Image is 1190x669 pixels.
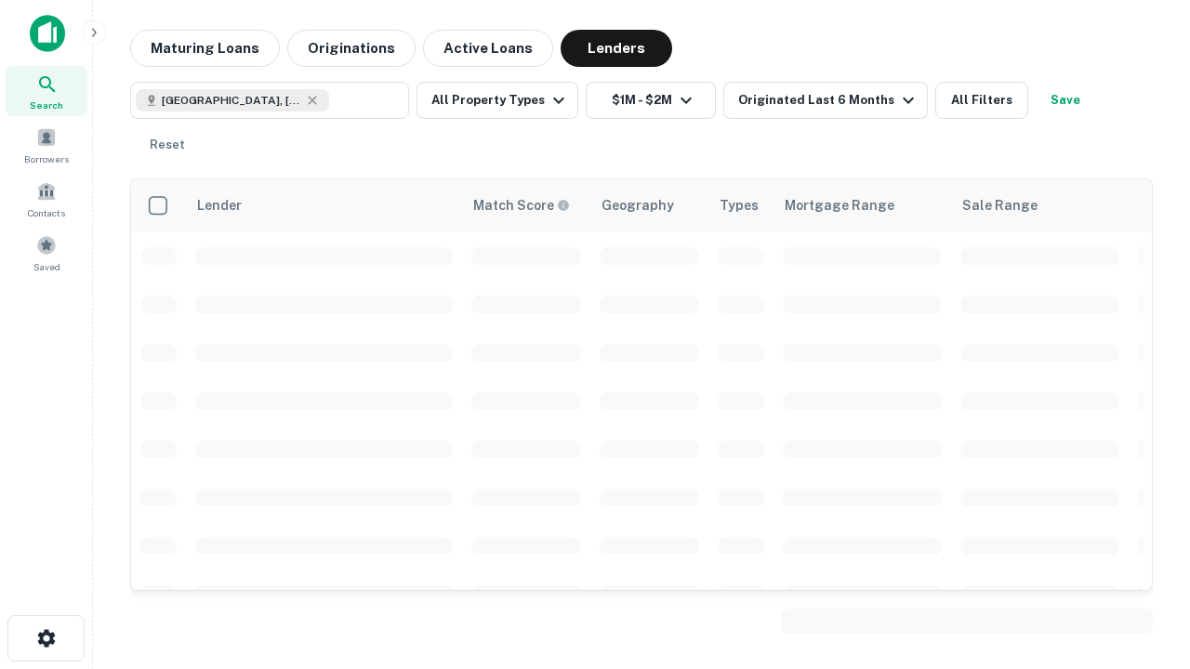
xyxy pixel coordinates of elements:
[738,89,919,111] div: Originated Last 6 Months
[30,15,65,52] img: capitalize-icon.png
[6,174,87,224] a: Contacts
[30,98,63,112] span: Search
[423,30,553,67] button: Active Loans
[602,194,674,216] div: Geography
[708,179,773,231] th: Types
[473,195,566,216] h6: Match Score
[720,194,759,216] div: Types
[773,179,951,231] th: Mortgage Range
[723,82,928,119] button: Originated Last 6 Months
[951,179,1129,231] th: Sale Range
[1097,520,1190,610] iframe: Chat Widget
[935,82,1028,119] button: All Filters
[473,195,570,216] div: Capitalize uses an advanced AI algorithm to match your search with the best lender. The match sco...
[24,151,69,166] span: Borrowers
[6,120,87,170] a: Borrowers
[28,205,65,220] span: Contacts
[785,194,894,216] div: Mortgage Range
[138,126,197,164] button: Reset
[197,194,242,216] div: Lender
[287,30,416,67] button: Originations
[186,179,462,231] th: Lender
[33,259,60,274] span: Saved
[130,30,280,67] button: Maturing Loans
[1036,82,1095,119] button: Save your search to get updates of matches that match your search criteria.
[6,66,87,116] a: Search
[6,228,87,278] a: Saved
[590,179,708,231] th: Geography
[962,194,1038,216] div: Sale Range
[561,30,672,67] button: Lenders
[162,92,301,109] span: [GEOGRAPHIC_DATA], [GEOGRAPHIC_DATA], [GEOGRAPHIC_DATA]
[462,179,590,231] th: Capitalize uses an advanced AI algorithm to match your search with the best lender. The match sco...
[586,82,716,119] button: $1M - $2M
[416,82,578,119] button: All Property Types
